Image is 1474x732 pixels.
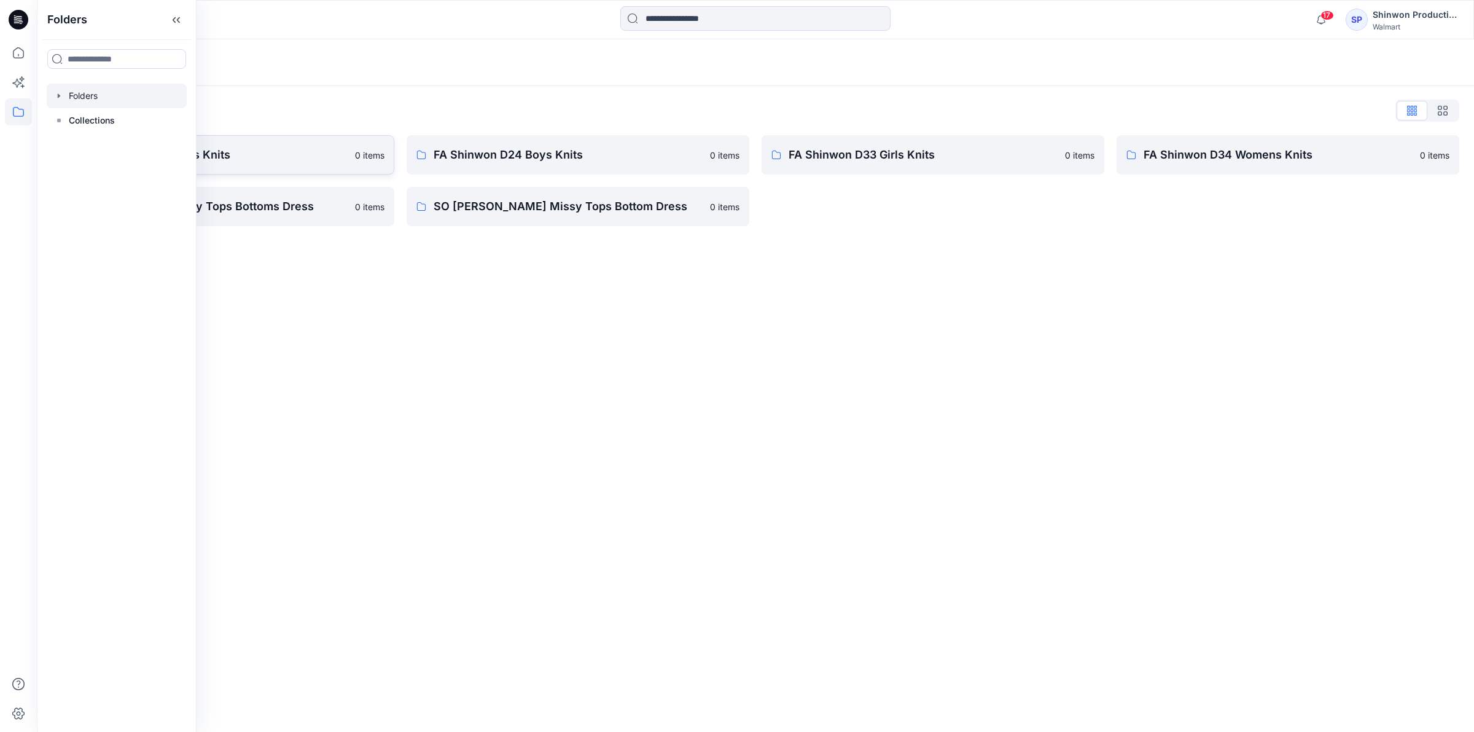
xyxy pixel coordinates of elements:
p: 0 items [710,149,739,162]
p: FA Shinwon D24 Boys Knits [434,146,703,163]
div: SP [1346,9,1368,31]
a: FA Shinwon D24 Boys Knits0 items [407,135,749,175]
a: Scoop _Shinwon Missy Tops Bottoms Dress0 items [52,187,394,226]
div: Walmart [1373,22,1459,31]
p: FA Shinwon D34 Womens Knits [1144,146,1413,163]
p: 0 items [1420,149,1449,162]
span: 17 [1320,10,1334,20]
p: 0 items [710,200,739,213]
a: FA Shinwon D33 Girls Knits0 items [762,135,1104,175]
div: Shinwon Production Shinwon Production [1373,7,1459,22]
a: FA Shinwon D23 Mens Knits0 items [52,135,394,175]
p: FA Shinwon D23 Mens Knits [79,146,348,163]
a: SO [PERSON_NAME] Missy Tops Bottom Dress0 items [407,187,749,226]
a: FA Shinwon D34 Womens Knits0 items [1117,135,1459,175]
p: Scoop _Shinwon Missy Tops Bottoms Dress [79,198,348,215]
p: SO [PERSON_NAME] Missy Tops Bottom Dress [434,198,703,215]
p: 0 items [355,200,384,213]
p: 0 items [1065,149,1094,162]
p: 0 items [355,149,384,162]
p: FA Shinwon D33 Girls Knits [789,146,1058,163]
p: Collections [69,113,115,128]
